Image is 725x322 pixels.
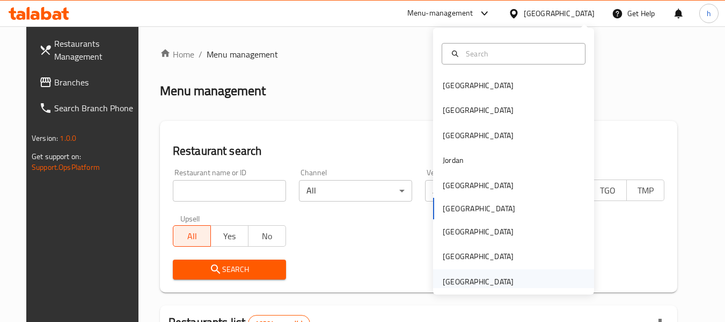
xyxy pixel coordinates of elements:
span: No [253,228,282,244]
div: All [425,180,538,202]
div: [GEOGRAPHIC_DATA] [443,226,514,238]
h2: Menu management [160,82,266,99]
button: All [173,225,211,247]
div: All [299,180,412,202]
nav: breadcrumb [160,48,677,61]
span: TGO [594,183,623,198]
span: Yes [215,228,244,244]
button: No [248,225,286,247]
a: Search Branch Phone [31,95,148,121]
span: Restaurants Management [54,37,139,63]
span: Menu management [207,48,278,61]
span: Get support on: [32,149,81,163]
span: Search [181,263,277,276]
button: TMP [626,180,664,201]
span: All [178,228,207,244]
div: [GEOGRAPHIC_DATA] [443,276,514,288]
div: [GEOGRAPHIC_DATA] [443,251,514,262]
input: Search [462,48,578,60]
span: h [707,8,711,19]
button: Yes [210,225,248,247]
div: [GEOGRAPHIC_DATA] [443,80,514,91]
h2: Restaurant search [173,143,664,159]
span: TMP [631,183,660,198]
div: Menu-management [407,7,473,20]
div: [GEOGRAPHIC_DATA] [443,130,514,141]
label: Upsell [180,214,200,222]
div: [GEOGRAPHIC_DATA] [443,180,514,191]
a: Restaurants Management [31,31,148,69]
span: Branches [54,76,139,89]
a: Home [160,48,194,61]
button: Search [173,260,286,280]
div: Jordan [443,154,464,166]
a: Support.OpsPlatform [32,160,100,174]
a: Branches [31,69,148,95]
span: Search Branch Phone [54,102,139,115]
span: Version: [32,131,58,145]
div: [GEOGRAPHIC_DATA] [524,8,595,19]
div: [GEOGRAPHIC_DATA] [443,104,514,116]
span: 1.0.0 [60,131,76,145]
input: Search for restaurant name or ID.. [173,180,286,202]
li: / [199,48,202,61]
button: TGO [589,180,627,201]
